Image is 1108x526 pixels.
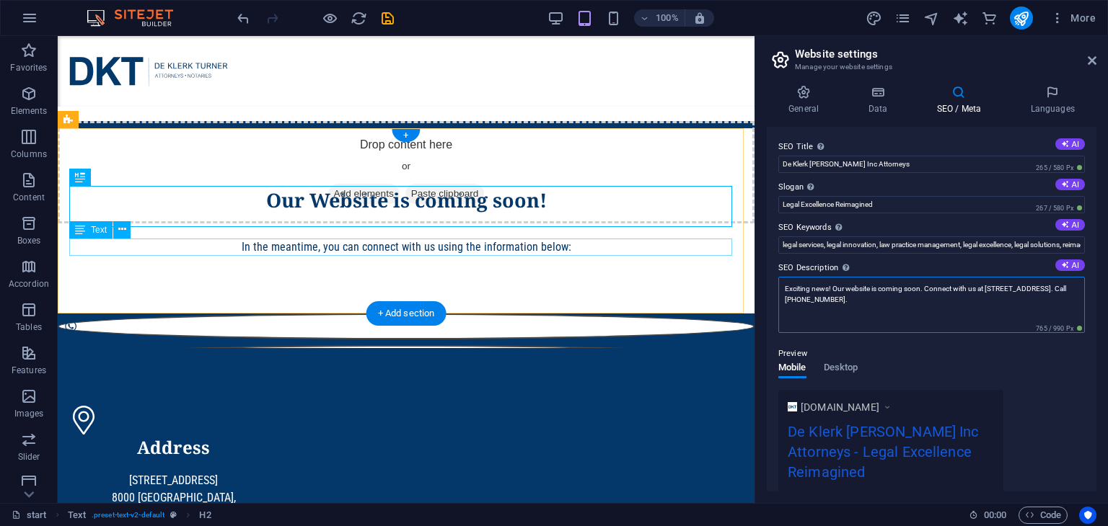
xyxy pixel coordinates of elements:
[1013,10,1029,27] i: Publish
[235,10,252,27] i: Undo: Change meta tags (Ctrl+Z)
[634,9,685,27] button: 100%
[1010,6,1033,30] button: publish
[1019,507,1068,524] button: Code
[767,85,846,115] h4: General
[1025,507,1061,524] span: Code
[778,259,1085,277] label: SEO Description
[656,9,679,27] h6: 100%
[1055,259,1085,271] button: SEO Description
[778,359,806,379] span: Mobile
[894,10,911,27] i: Pages (Ctrl+Alt+S)
[1055,219,1085,231] button: SEO Keywords
[952,10,969,27] i: AI Writer
[1050,11,1096,25] span: More
[12,365,46,376] p: Features
[68,507,211,524] nav: breadcrumb
[170,511,177,519] i: This element is a customizable preset
[795,48,1096,61] h2: Website settings
[11,105,48,117] p: Elements
[12,507,47,524] a: Click to cancel selection. Double-click to open Pages
[778,196,1085,213] input: Slogan...
[91,226,107,234] span: Text
[13,192,45,203] p: Content
[866,9,883,27] button: design
[778,219,1085,236] label: SEO Keywords
[1079,507,1096,524] button: Usercentrics
[83,9,191,27] img: Editor Logo
[1033,324,1085,334] span: 765 / 990 Px
[952,9,969,27] button: text_generator
[994,509,996,520] span: :
[366,301,447,326] div: + Add section
[778,179,1085,196] label: Slogan
[16,321,42,333] p: Tables
[984,507,1006,524] span: 00 00
[1033,203,1085,213] span: 267 / 580 Px
[348,148,427,168] span: Paste clipboard
[778,362,858,390] div: Preview
[923,10,940,27] i: Navigator
[915,85,1008,115] h4: SEO / Meta
[321,9,338,27] button: Click here to leave preview mode and continue editing
[350,9,367,27] button: reload
[778,138,1085,156] label: SEO Title
[923,9,941,27] button: navigator
[17,235,41,246] p: Boxes
[693,12,706,24] i: On resize automatically adjust zoom level to fit chosen device.
[1055,138,1085,150] button: SEO Title
[11,148,47,160] p: Columns
[14,408,44,419] p: Images
[10,62,47,73] p: Favorites
[199,507,211,524] span: Click to select. Double-click to edit
[68,507,86,524] span: Click to select. Double-click to edit
[379,9,396,27] button: save
[1055,179,1085,190] button: Slogan
[92,507,164,524] span: . preset-text-v2-default
[801,400,879,414] span: [DOMAIN_NAME]
[351,10,367,27] i: Reload page
[969,507,1007,524] h6: Session time
[894,9,912,27] button: pages
[271,148,342,168] span: Add elements
[1008,85,1096,115] h4: Languages
[788,421,994,489] div: De Klerk [PERSON_NAME] Inc Attorneys - Legal Excellence Reimagined
[778,345,807,362] p: Preview
[392,129,420,142] div: +
[846,85,915,115] h4: Data
[1045,6,1102,30] button: More
[9,278,49,290] p: Accordion
[981,10,998,27] i: Commerce
[788,402,797,411] img: favicon-512x512-LoSpsdeBslVBXYpOHDpfMQ-1QnL_0TGKSdVj7F98ylCtg.png
[379,10,396,27] i: Save (Ctrl+S)
[795,61,1068,73] h3: Manage your website settings
[1033,163,1085,173] span: 265 / 580 Px
[18,451,40,463] p: Slider
[824,359,858,379] span: Desktop
[981,9,998,27] button: commerce
[234,9,252,27] button: undo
